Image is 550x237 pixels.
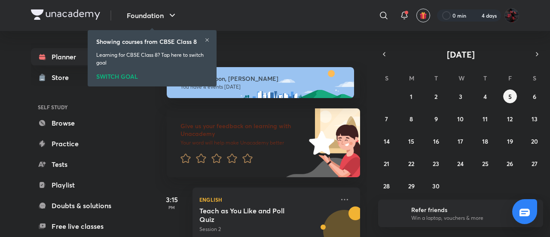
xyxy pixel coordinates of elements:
[31,100,131,114] h6: SELF STUDY
[507,137,513,145] abbr: September 19, 2025
[528,157,541,170] button: September 27, 2025
[429,157,443,170] button: September 23, 2025
[429,134,443,148] button: September 16, 2025
[483,74,487,82] abbr: Thursday
[478,89,492,103] button: September 4, 2025
[528,112,541,126] button: September 13, 2025
[457,160,464,168] abbr: September 24, 2025
[478,134,492,148] button: September 18, 2025
[31,114,131,132] a: Browse
[52,72,74,83] div: Store
[434,92,437,101] abbr: September 2, 2025
[96,37,197,46] h6: Showing courses from CBSE Class 8
[532,115,538,123] abbr: September 13, 2025
[528,89,541,103] button: September 6, 2025
[385,205,402,222] img: referral
[458,74,464,82] abbr: Wednesday
[457,115,464,123] abbr: September 10, 2025
[408,182,415,190] abbr: September 29, 2025
[31,48,131,65] a: Planner
[482,137,488,145] abbr: September 18, 2025
[528,134,541,148] button: September 20, 2025
[408,160,414,168] abbr: September 22, 2025
[459,92,462,101] abbr: September 3, 2025
[433,137,439,145] abbr: September 16, 2025
[380,179,394,193] button: September 28, 2025
[478,112,492,126] button: September 11, 2025
[482,160,489,168] abbr: September 25, 2025
[454,89,467,103] button: September 3, 2025
[532,160,538,168] abbr: September 27, 2025
[504,8,519,23] img: Ananya
[507,160,513,168] abbr: September 26, 2025
[167,67,354,98] img: afternoon
[31,9,100,20] img: Company Logo
[31,197,131,214] a: Doubts & solutions
[155,194,189,205] h5: 3:15
[503,134,517,148] button: September 19, 2025
[384,160,389,168] abbr: September 21, 2025
[429,89,443,103] button: September 2, 2025
[434,74,438,82] abbr: Tuesday
[390,48,531,60] button: [DATE]
[380,157,394,170] button: September 21, 2025
[385,74,388,82] abbr: Sunday
[503,112,517,126] button: September 12, 2025
[31,135,131,152] a: Practice
[429,179,443,193] button: September 30, 2025
[433,160,439,168] abbr: September 23, 2025
[96,70,208,80] div: SWITCH GOAL
[180,122,306,138] h6: Give us your feedback on learning with Unacademy
[404,179,418,193] button: September 29, 2025
[533,74,536,82] abbr: Saturday
[454,112,467,126] button: September 10, 2025
[404,112,418,126] button: September 8, 2025
[531,137,538,145] abbr: September 20, 2025
[454,134,467,148] button: September 17, 2025
[167,48,369,58] h4: [DATE]
[383,182,390,190] abbr: September 28, 2025
[180,75,346,83] h6: Good afternoon, [PERSON_NAME]
[458,137,463,145] abbr: September 17, 2025
[432,182,440,190] abbr: September 30, 2025
[96,51,208,67] p: Learning for CBSE Class 8? Tap here to switch goal
[404,157,418,170] button: September 22, 2025
[31,218,131,235] a: Free live classes
[180,139,306,146] p: Your word will help make Unacademy better
[429,112,443,126] button: September 9, 2025
[471,11,480,20] img: streak
[380,134,394,148] button: September 14, 2025
[483,92,487,101] abbr: September 4, 2025
[31,69,131,86] a: Store
[380,112,394,126] button: September 7, 2025
[483,115,488,123] abbr: September 11, 2025
[199,225,334,233] p: Session 2
[454,157,467,170] button: September 24, 2025
[122,7,183,24] button: Foundation
[408,137,414,145] abbr: September 15, 2025
[508,92,512,101] abbr: September 5, 2025
[410,92,412,101] abbr: September 1, 2025
[31,9,100,22] a: Company Logo
[503,157,517,170] button: September 26, 2025
[404,134,418,148] button: September 15, 2025
[384,137,390,145] abbr: September 14, 2025
[404,89,418,103] button: September 1, 2025
[447,49,475,60] span: [DATE]
[478,157,492,170] button: September 25, 2025
[416,9,430,22] button: avatar
[533,92,536,101] abbr: September 6, 2025
[180,83,346,90] p: You have 4 events [DATE]
[508,74,512,82] abbr: Friday
[155,205,189,210] p: PM
[31,176,131,194] a: Playlist
[280,108,360,177] img: feedback_image
[434,115,438,123] abbr: September 9, 2025
[385,115,388,123] abbr: September 7, 2025
[199,194,334,205] p: English
[31,156,131,173] a: Tests
[409,115,413,123] abbr: September 8, 2025
[411,205,517,214] h6: Refer friends
[199,206,306,224] h5: Teach as You Like and Poll Quiz
[409,74,414,82] abbr: Monday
